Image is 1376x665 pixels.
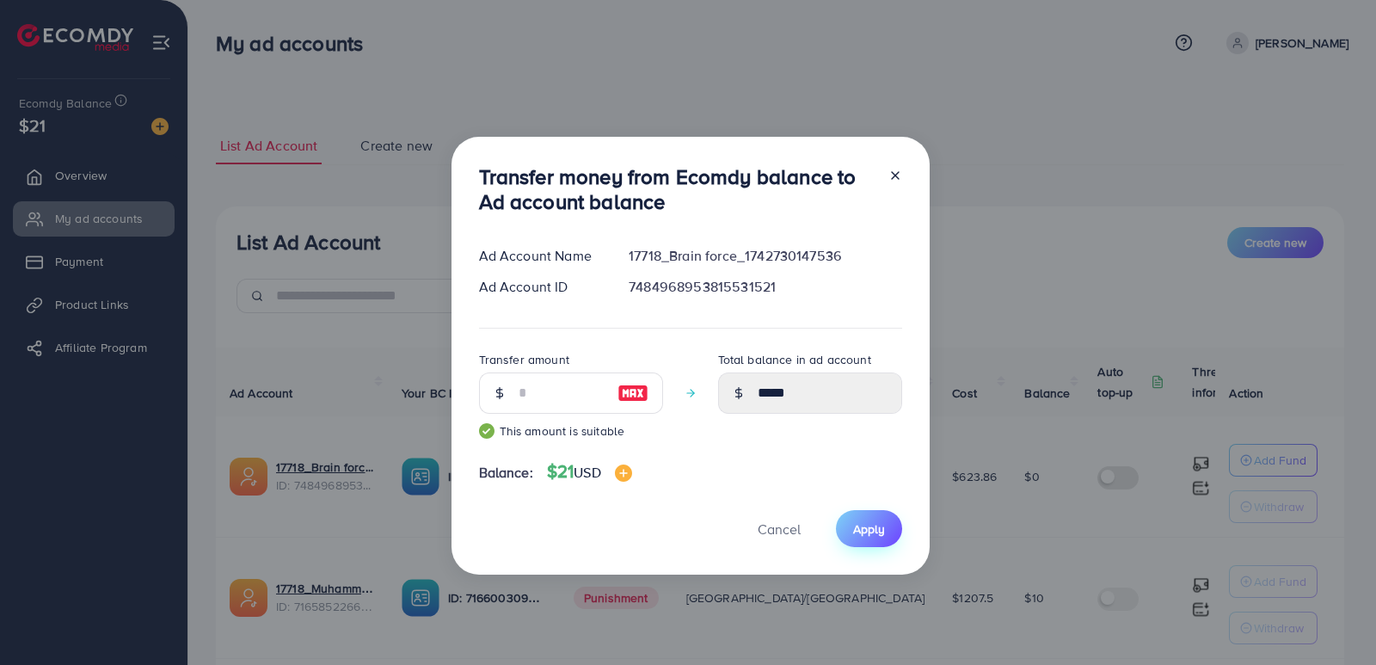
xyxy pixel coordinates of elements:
[617,383,648,403] img: image
[547,461,632,483] h4: $21
[1303,588,1363,652] iframe: Chat
[465,246,616,266] div: Ad Account Name
[836,510,902,547] button: Apply
[479,422,663,440] small: This amount is suitable
[479,164,875,214] h3: Transfer money from Ecomdy balance to Ad account balance
[853,520,885,538] span: Apply
[574,463,600,482] span: USD
[718,351,871,368] label: Total balance in ad account
[615,246,915,266] div: 17718_Brain force_1742730147536
[479,351,569,368] label: Transfer amount
[479,463,533,483] span: Balance:
[615,277,915,297] div: 7484968953815531521
[736,510,822,547] button: Cancel
[758,520,801,539] span: Cancel
[479,423,494,439] img: guide
[465,277,616,297] div: Ad Account ID
[615,465,632,482] img: image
